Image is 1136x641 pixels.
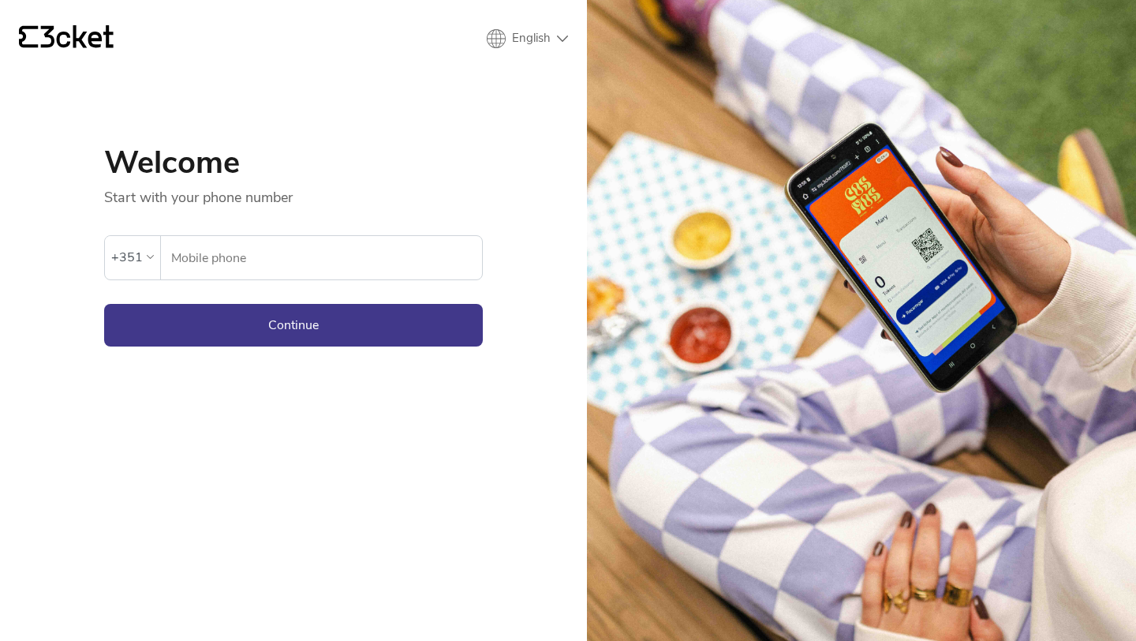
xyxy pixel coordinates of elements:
h1: Welcome [104,147,483,178]
div: +351 [111,246,143,269]
input: Mobile phone [170,236,482,279]
p: Start with your phone number [104,178,483,207]
g: {' '} [19,26,38,48]
a: {' '} [19,25,114,52]
label: Mobile phone [161,236,482,280]
button: Continue [104,304,483,347]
